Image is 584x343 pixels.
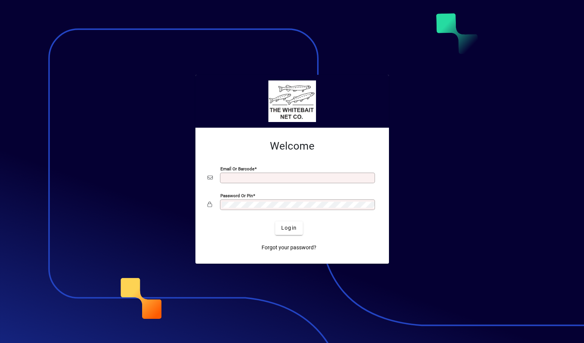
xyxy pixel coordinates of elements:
h2: Welcome [208,140,377,153]
a: Forgot your password? [259,241,319,255]
mat-label: Password or Pin [220,193,253,198]
mat-label: Email or Barcode [220,166,254,171]
button: Login [275,221,303,235]
span: Forgot your password? [262,244,316,252]
span: Login [281,224,297,232]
